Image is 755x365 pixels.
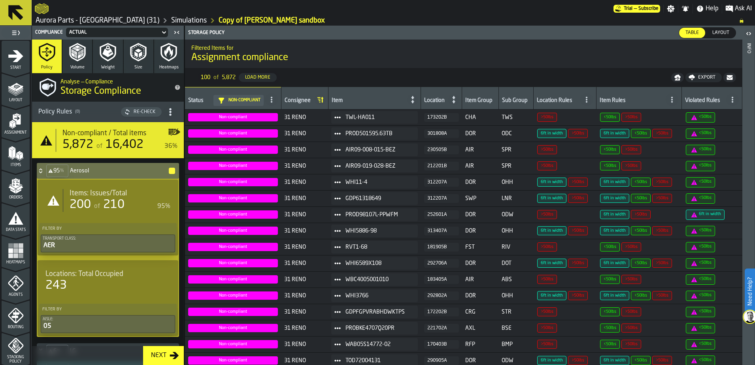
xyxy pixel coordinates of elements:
span: Assignment [2,130,30,135]
span: PROD501595.63TB [345,130,411,137]
span: Assignment Compliance Rule [652,129,672,138]
span: TWS [502,114,530,121]
div: 292706A [427,261,456,266]
button: button-212201B [424,162,459,170]
button: button-172202B [424,308,459,316]
span: Assignment Compliance Rule [631,291,651,300]
button: button-312207A [424,194,459,203]
label: button-toggle-Ask AI [722,4,755,13]
label: button-switch-multi-Layout [706,27,736,38]
div: stat-Items: Issues/Total [39,183,177,218]
span: Assignment Compliance Status [188,291,278,300]
span: Help [706,4,719,13]
span: AIR09-019-028-BEZ [345,163,411,169]
button: button-301808A [424,129,459,138]
button: button-292706A [424,259,459,268]
span: Assignment Compliance Rule [631,178,651,187]
button: button-312207A [424,178,459,187]
label: Filter By [41,225,175,233]
header: Info [742,26,755,365]
button: button-Export [685,73,722,82]
span: TWL-HA011 [345,114,411,121]
span: Locations: Total Occupied [45,270,123,278]
span: SPR [502,147,530,153]
span: DOR [465,130,495,137]
div: Info [746,42,751,363]
span: Assignment Compliance Rule [621,161,641,170]
div: 252601A [427,212,456,217]
span: Assignment Compliance Status [188,308,278,316]
span: ODC [502,130,530,137]
li: menu Stacking Policy [2,333,30,364]
label: button-toggle-Open [743,27,754,42]
span: Assignment Compliance Rule [621,242,641,252]
span: Assignment Compliance Rule [600,145,620,154]
span: Assignment Compliance Rule [686,258,715,269]
span: 31 RENO [284,212,325,218]
nav: Breadcrumb [35,16,752,25]
button: button-Re-Check [121,107,162,117]
label: Filter By [41,305,175,314]
button: button-252601A [424,210,459,219]
li: menu Layout [2,73,30,105]
span: Assignment Compliance Rule [537,129,566,138]
span: Assignment Compliance Rule [621,307,641,316]
div: Load More [242,75,274,80]
span: AIR09-008-015-BEZ [345,147,411,153]
span: Assignment Compliance Rule [537,275,557,284]
div: Violated Rules [685,97,725,105]
span: PROBKE4707Q20PR [345,325,411,331]
div: 230505B [427,147,456,153]
button: button- [169,168,175,174]
h2: Sub Title [60,77,168,85]
span: Volume [70,65,85,70]
span: 210 [103,199,125,211]
div: Sub Group [502,97,530,105]
span: Orders [2,195,30,200]
span: 100 [201,74,210,81]
span: Size [134,65,142,70]
span: Assignment Compliance Rule [631,210,651,219]
span: Assignment Compliance Status [188,210,278,219]
div: Consignee [285,97,314,105]
span: Policy [41,65,53,70]
span: Assignment Compliance Rule [568,178,588,187]
span: 31 RENO [284,163,325,169]
span: % [60,168,64,174]
div: Location Rules [537,97,579,105]
button: Transport Class:AER [41,235,175,252]
button: button-173202B [424,113,459,122]
span: Assignment Compliance Rule [600,259,629,268]
span: 5,872 [222,74,236,81]
div: Location [424,97,447,105]
div: ButtonLoadMore-Load More-Prev-First-Last [194,71,283,84]
div: PolicyFilterItem-Transport Class [41,235,175,252]
div: 243 [45,278,67,293]
span: Assignment Compliance Rule [600,210,629,219]
li: menu Orders [2,170,30,202]
span: PROD98107L-PPWFM [345,212,411,218]
span: Heatmaps [2,260,30,265]
div: stat-Locations: Total Occupied [39,263,177,299]
span: AXL [465,325,495,331]
div: 292802A [427,293,456,299]
li: menu Data Stats [2,203,30,235]
span: Non-compliant [228,98,260,103]
span: of [96,143,102,149]
span: Assignment Compliance Rule [537,323,557,333]
h4: Aerosol [70,168,168,174]
span: Assignment Compliance Rule [686,161,715,171]
span: DOR [465,179,495,185]
span: OHH [502,293,530,299]
span: OHH [502,228,530,234]
button: button- [723,73,736,82]
span: Assignment Compliance Rule [621,145,641,154]
div: 290905A [427,358,456,363]
span: Assignment Compliance Status [188,129,278,138]
div: Storage Policy [187,30,464,36]
span: Assignment Compliance Status [188,324,278,332]
label: button-switch-multi-Table [679,27,706,38]
span: Assignment Compliance Rule [686,242,715,252]
span: Stacking Policy [2,355,30,364]
span: Assignment Compliance Rule [600,194,629,203]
